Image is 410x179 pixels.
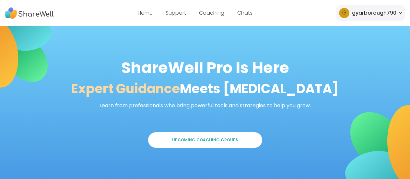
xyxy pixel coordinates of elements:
[166,9,186,17] a: Support
[237,9,252,17] a: Chats
[199,9,224,17] a: Coaching
[148,132,262,148] button: Upcoming Coaching Groups
[121,60,289,76] div: ShareWell Pro Is Here
[138,9,153,17] a: Home
[342,9,346,17] span: g
[5,4,54,22] img: ShareWell Nav Logo
[100,102,311,109] div: Learn from professionals who bring powerful tools and strategies to help you grow.
[352,9,396,17] div: gyarborough790
[71,79,339,98] div: Meets [MEDICAL_DATA]
[71,80,180,98] span: Expert Guidance
[172,137,238,143] span: Upcoming Coaching Groups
